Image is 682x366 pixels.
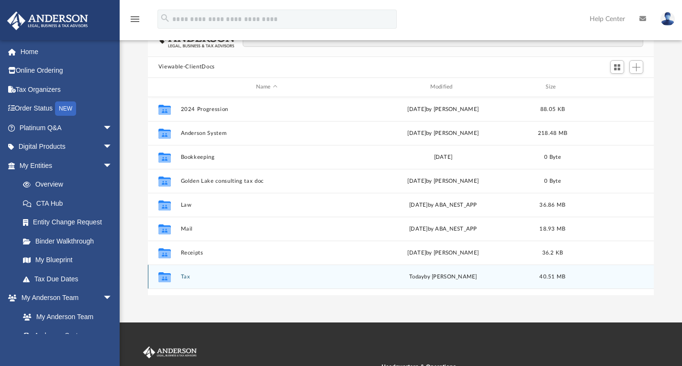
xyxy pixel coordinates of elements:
[13,251,122,270] a: My Blueprint
[13,269,127,288] a: Tax Due Dates
[539,226,565,231] span: 18.93 MB
[152,83,176,91] div: id
[539,202,565,207] span: 36.86 MB
[180,273,353,279] button: Tax
[103,288,122,308] span: arrow_drop_down
[7,99,127,119] a: Order StatusNEW
[148,97,654,296] div: grid
[180,130,353,136] button: Anderson System
[533,83,571,91] div: Size
[357,248,529,257] div: [DATE] by [PERSON_NAME]
[13,194,127,213] a: CTA Hub
[660,12,675,26] img: User Pic
[538,130,567,135] span: 218.48 MB
[129,18,141,25] a: menu
[13,232,127,251] a: Binder Walkthrough
[103,156,122,176] span: arrow_drop_down
[180,225,353,232] button: Mail
[409,274,424,279] span: today
[540,106,565,111] span: 88.05 KB
[357,83,529,91] div: Modified
[7,156,127,175] a: My Entitiesarrow_drop_down
[610,60,625,74] button: Switch to Grid View
[357,129,529,137] div: [DATE] by [PERSON_NAME]
[539,274,565,279] span: 40.51 MB
[357,272,529,281] div: by [PERSON_NAME]
[160,13,170,23] i: search
[129,13,141,25] i: menu
[103,137,122,157] span: arrow_drop_down
[7,61,127,80] a: Online Ordering
[7,118,127,137] a: Platinum Q&Aarrow_drop_down
[180,249,353,255] button: Receipts
[629,60,644,74] button: Add
[357,177,529,185] div: [DATE] by [PERSON_NAME]
[141,346,199,359] img: Anderson Advisors Platinum Portal
[7,137,127,156] a: Digital Productsarrow_drop_down
[158,63,215,71] button: Viewable-ClientDocs
[180,154,353,160] button: Bookkeeping
[103,118,122,138] span: arrow_drop_down
[7,80,127,99] a: Tax Organizers
[13,175,127,194] a: Overview
[180,201,353,208] button: Law
[7,288,122,308] a: My Anderson Teamarrow_drop_down
[180,106,353,112] button: 2024 Progression
[13,307,117,326] a: My Anderson Team
[7,42,127,61] a: Home
[544,178,561,183] span: 0 Byte
[357,105,529,113] div: [DATE] by [PERSON_NAME]
[180,83,352,91] div: Name
[357,153,529,161] div: [DATE]
[180,177,353,184] button: Golden Lake consulting tax doc
[55,101,76,116] div: NEW
[357,224,529,233] div: [DATE] by ABA_NEST_APP
[544,154,561,159] span: 0 Byte
[13,326,122,345] a: Anderson System
[13,213,127,232] a: Entity Change Request
[576,83,643,91] div: id
[4,11,91,30] img: Anderson Advisors Platinum Portal
[542,250,563,255] span: 36.2 KB
[357,200,529,209] div: [DATE] by ABA_NEST_APP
